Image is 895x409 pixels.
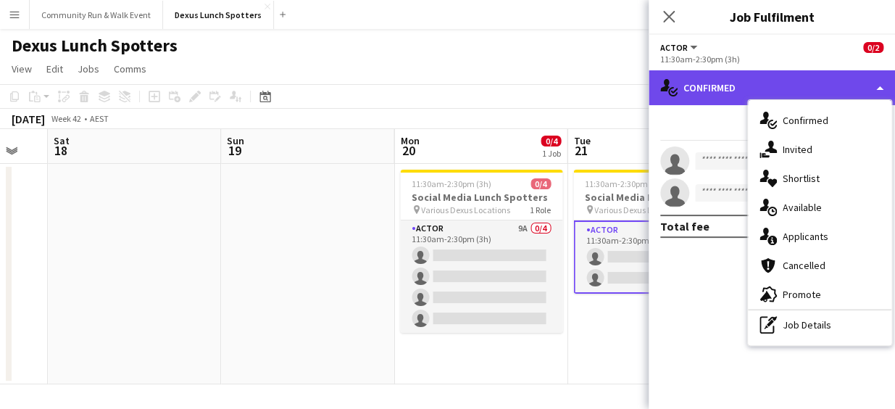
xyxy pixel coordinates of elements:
div: Job Details [748,310,891,339]
span: 0/4 [541,136,561,146]
span: 11:30am-2:30pm (3h) [585,178,665,189]
span: Various Dexus Locations [421,204,510,215]
div: 11:30am-2:30pm (3h) [660,54,883,65]
span: Mon [400,134,419,147]
div: [DATE] [12,112,45,126]
span: Edit [46,62,63,75]
span: View [12,62,32,75]
span: Various Dexus Locations [594,204,683,215]
span: Jobs [78,62,99,75]
app-job-card: 11:30am-2:30pm (3h)0/4Social Media Lunch Spotters Various Dexus Locations1 RoleActor9A0/411:30am-... [400,170,562,333]
span: Sun [227,134,244,147]
span: Invited [783,143,812,156]
span: 0/4 [530,178,551,189]
button: Community Run & Walk Event [30,1,163,29]
span: Actor [660,42,688,53]
span: 1 Role [530,204,551,215]
span: Promote [783,288,821,301]
div: Total fee [660,219,709,234]
h3: Social Media Lunch Spotters [573,191,736,204]
span: 11:30am-2:30pm (3h) [412,178,491,189]
span: Available [783,201,822,214]
h3: Social Media Lunch Spotters [400,191,562,204]
button: Dexus Lunch Spotters [163,1,274,29]
a: View [6,59,38,78]
app-card-role: Actor9A0/411:30am-2:30pm (3h) [400,220,562,333]
span: Shortlist [783,172,820,185]
span: Week 42 [48,113,84,124]
div: 1 Job [541,148,560,159]
span: 19 [225,142,244,159]
button: Actor [660,42,699,53]
app-card-role: Actor9A0/211:30am-2:30pm (3h) [573,220,736,294]
span: Applicants [783,230,828,243]
span: Comms [114,62,146,75]
span: 18 [51,142,70,159]
div: Confirmed [649,70,895,105]
span: 0/2 [863,42,883,53]
app-job-card: 11:30am-2:30pm (3h)0/2Social Media Lunch Spotters Various Dexus Locations1 RoleActor9A0/211:30am-... [573,170,736,294]
h3: Job Fulfilment [649,7,895,26]
a: Jobs [72,59,105,78]
a: Edit [41,59,69,78]
span: Cancelled [783,259,825,272]
div: AEST [90,113,109,124]
span: 20 [398,142,419,159]
a: Comms [108,59,152,78]
span: Tue [573,134,590,147]
span: Sat [54,134,70,147]
h1: Dexus Lunch Spotters [12,35,178,57]
span: Confirmed [783,114,828,127]
span: 21 [571,142,590,159]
